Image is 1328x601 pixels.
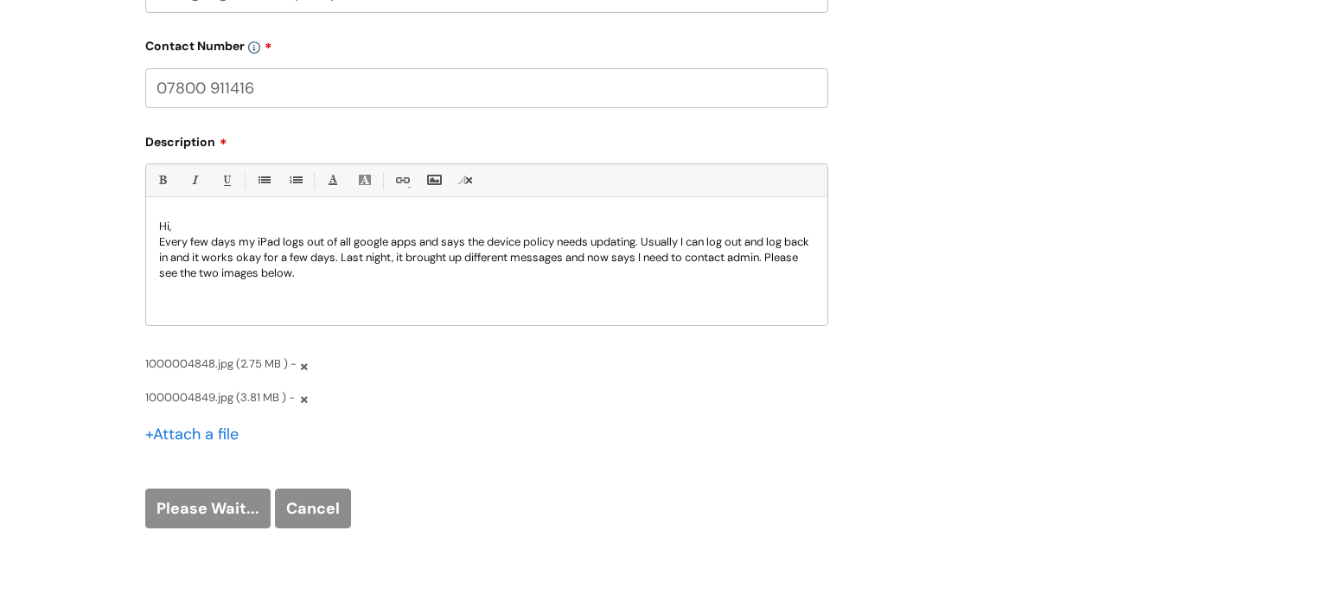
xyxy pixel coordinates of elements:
a: 1. Ordered List (Ctrl-Shift-8) [284,169,306,191]
span: 1000004848.jpg (2.75 MB ) - [145,354,297,374]
span: 1000004849.jpg (3.81 MB ) - [145,387,297,407]
span: + [145,424,153,444]
p: Hi, [159,219,814,234]
p: Every few days my iPad logs out of all google apps and says the device policy needs updating. Usu... [159,234,814,281]
a: Link [391,169,412,191]
a: Font Color [322,169,343,191]
a: Underline(Ctrl-U) [215,169,237,191]
label: Description [145,129,828,150]
img: info-icon.svg [248,42,260,54]
a: • Unordered List (Ctrl-Shift-7) [252,169,274,191]
a: Insert Image... [423,169,444,191]
a: Italic (Ctrl-I) [183,169,205,191]
div: Attach a file [145,420,249,448]
label: Contact Number [145,33,828,54]
a: Bold (Ctrl-B) [151,169,173,191]
a: Remove formatting (Ctrl-\) [455,169,476,191]
a: Back Color [354,169,375,191]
